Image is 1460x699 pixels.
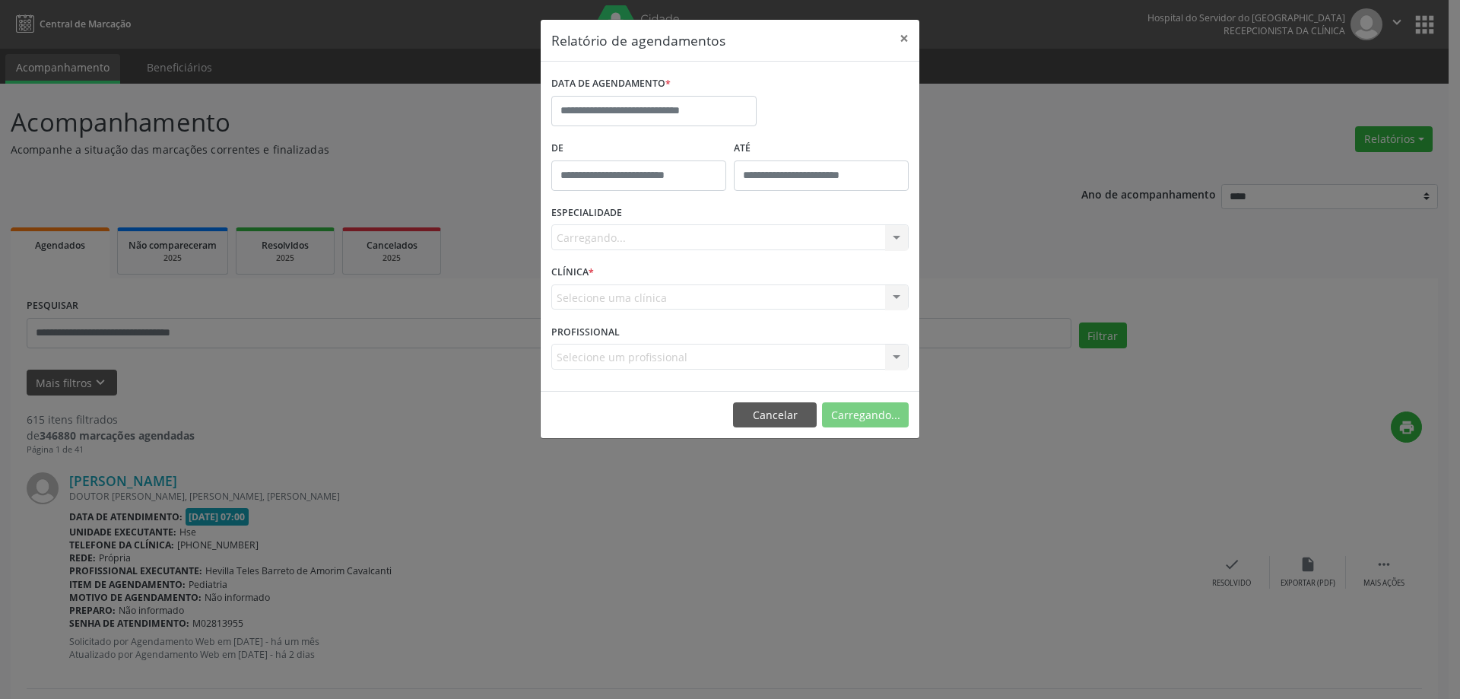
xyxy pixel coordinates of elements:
[551,30,725,50] h5: Relatório de agendamentos
[822,402,909,428] button: Carregando...
[734,137,909,160] label: ATÉ
[889,20,919,57] button: Close
[733,402,817,428] button: Cancelar
[551,202,622,225] label: ESPECIALIDADE
[551,261,594,284] label: CLÍNICA
[551,72,671,96] label: DATA DE AGENDAMENTO
[551,320,620,344] label: PROFISSIONAL
[551,137,726,160] label: De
